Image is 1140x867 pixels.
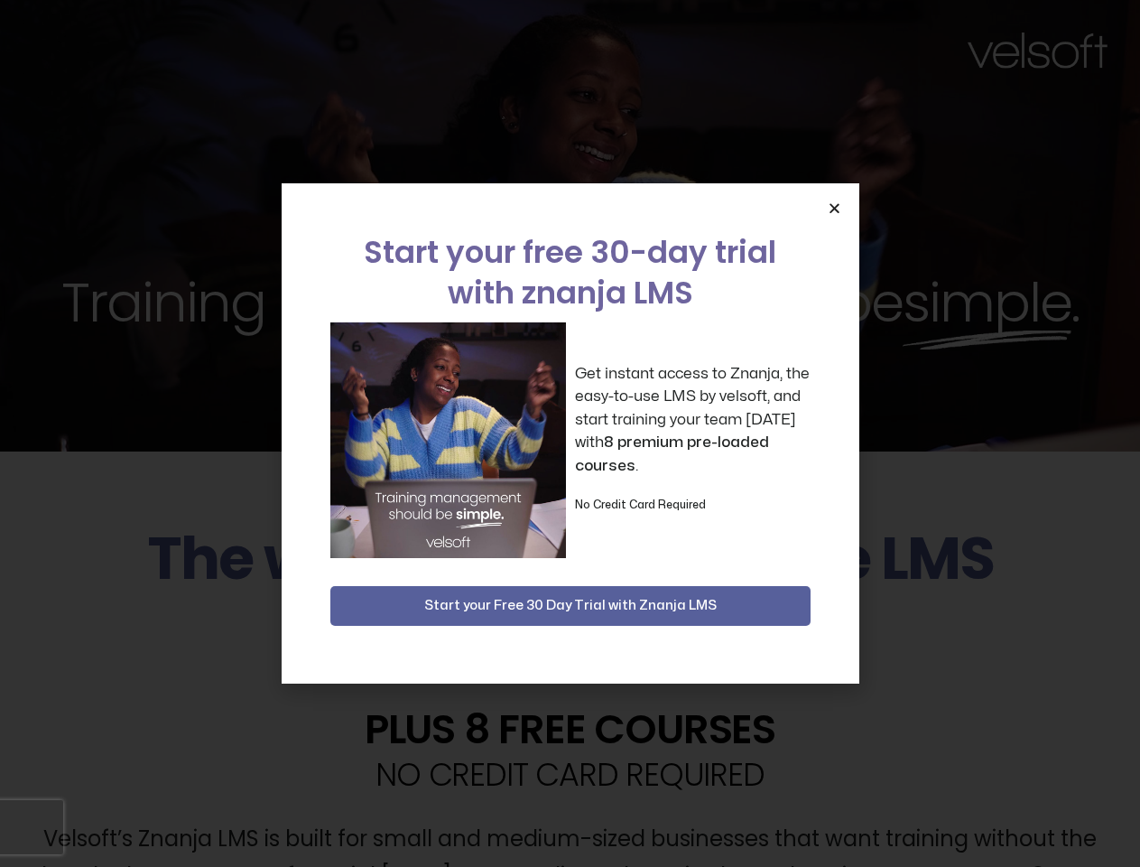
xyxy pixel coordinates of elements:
[575,499,706,510] strong: No Credit Card Required
[575,362,811,478] p: Get instant access to Znanja, the easy-to-use LMS by velsoft, and start training your team [DATE]...
[330,586,811,626] button: Start your Free 30 Day Trial with Znanja LMS
[424,595,717,617] span: Start your Free 30 Day Trial with Znanja LMS
[828,201,841,215] a: Close
[330,322,566,558] img: a woman sitting at her laptop dancing
[575,434,769,473] strong: 8 premium pre-loaded courses
[330,232,811,313] h2: Start your free 30-day trial with znanja LMS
